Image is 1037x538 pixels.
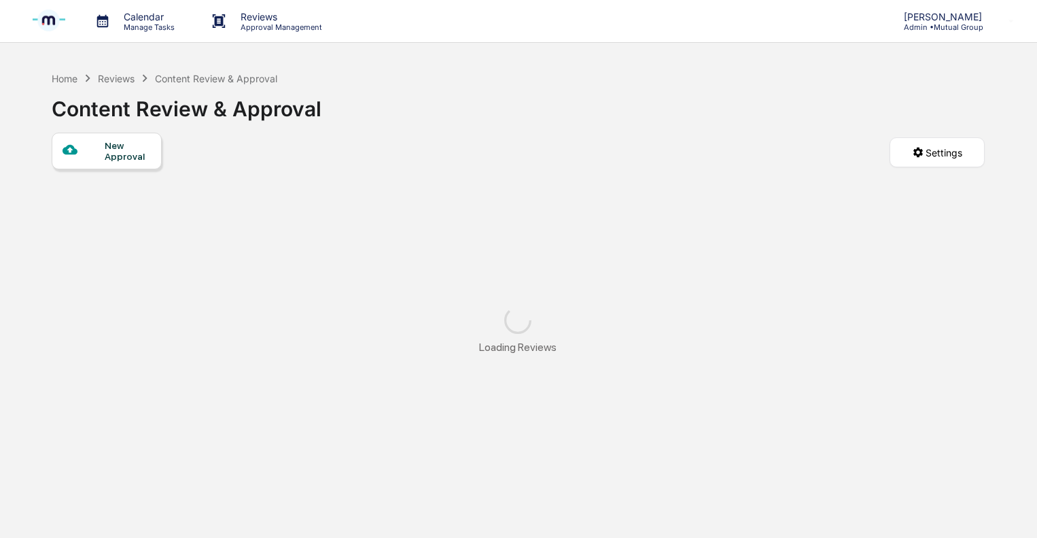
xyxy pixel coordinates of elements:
div: Home [52,73,77,84]
div: Content Review & Approval [52,86,321,121]
div: Loading Reviews [479,341,557,354]
p: Admin • Mutual Group [893,22,989,32]
div: New Approval [105,140,150,162]
p: Reviews [230,11,329,22]
p: Manage Tasks [113,22,181,32]
p: [PERSON_NAME] [893,11,989,22]
img: logo [33,3,65,39]
p: Approval Management [230,22,329,32]
div: Content Review & Approval [155,73,277,84]
p: Calendar [113,11,181,22]
div: Reviews [98,73,135,84]
button: Settings [890,137,985,167]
